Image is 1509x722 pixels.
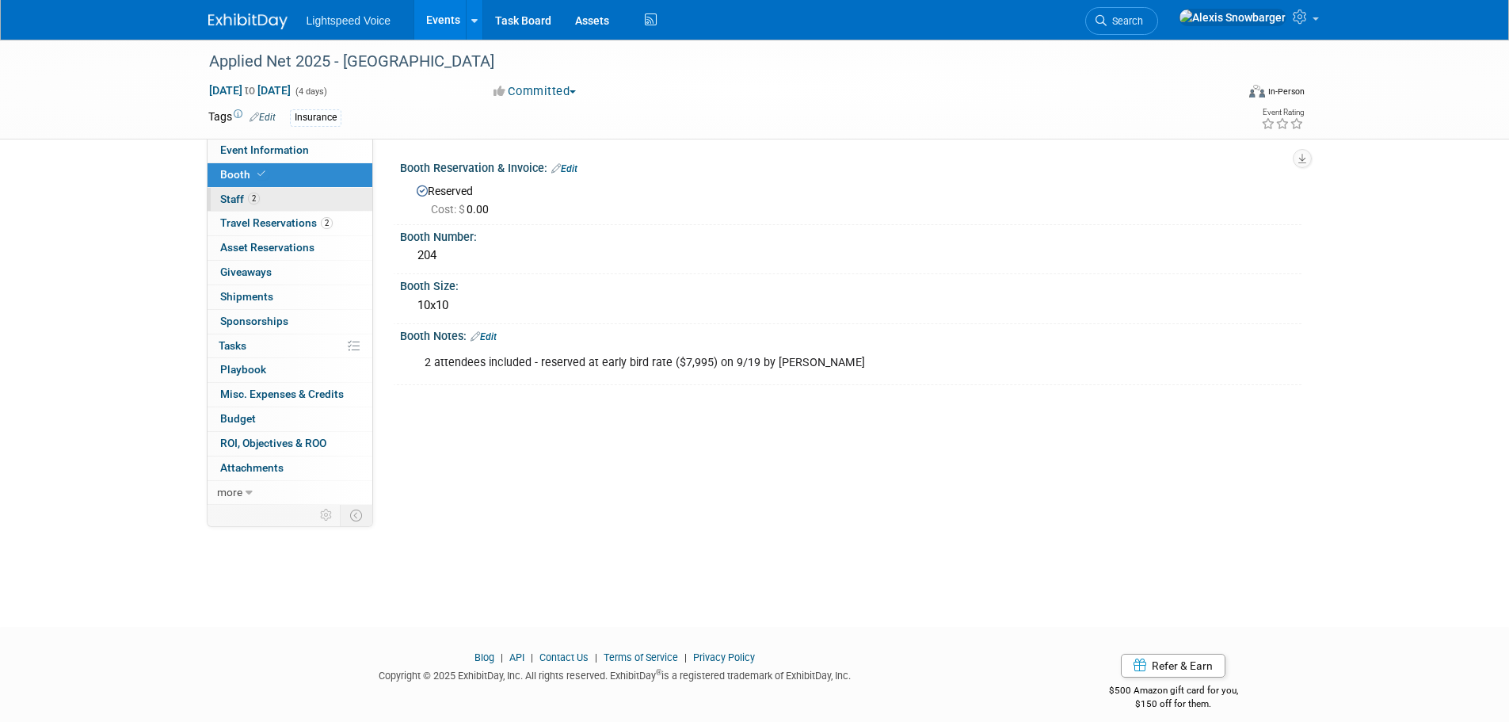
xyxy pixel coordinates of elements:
[208,109,276,127] td: Tags
[1261,109,1304,117] div: Event Rating
[208,432,372,456] a: ROI, Objectives & ROO
[217,486,242,499] span: more
[539,651,589,663] a: Contact Us
[242,84,257,97] span: to
[471,331,497,342] a: Edit
[250,112,276,123] a: Edit
[220,143,309,156] span: Event Information
[208,334,372,358] a: Tasks
[220,388,344,400] span: Misc. Expenses & Credits
[220,265,272,278] span: Giveaways
[208,163,372,187] a: Booth
[400,274,1301,294] div: Booth Size:
[1142,82,1305,106] div: Event Format
[509,651,524,663] a: API
[208,139,372,162] a: Event Information
[208,83,292,97] span: [DATE] [DATE]
[1267,86,1305,97] div: In-Person
[400,324,1301,345] div: Booth Notes:
[248,193,260,204] span: 2
[220,461,284,474] span: Attachments
[431,203,467,216] span: Cost: $
[1121,654,1225,678] a: Refer & Earn
[400,156,1301,177] div: Booth Reservation & Invoice:
[693,651,755,663] a: Privacy Policy
[220,193,260,205] span: Staff
[220,412,256,425] span: Budget
[591,651,601,663] span: |
[204,48,1212,76] div: Applied Net 2025 - [GEOGRAPHIC_DATA]
[208,236,372,260] a: Asset Reservations
[412,293,1290,318] div: 10x10
[340,505,372,525] td: Toggle Event Tabs
[294,86,327,97] span: (4 days)
[413,347,1127,379] div: 2 attendees included - reserved at early bird rate ($7,995) on 9/19 by [PERSON_NAME]
[400,225,1301,245] div: Booth Number:
[208,383,372,407] a: Misc. Expenses & Credits
[488,83,582,100] button: Committed
[220,315,288,327] span: Sponsorships
[1179,9,1286,26] img: Alexis Snowbarger
[219,339,246,352] span: Tasks
[208,407,372,431] a: Budget
[680,651,691,663] span: |
[208,261,372,285] a: Giveaways
[208,665,1023,683] div: Copyright © 2025 ExhibitDay, Inc. All rights reserved. ExhibitDay is a registered trademark of Ex...
[474,651,494,663] a: Blog
[656,668,661,677] sup: ®
[220,290,273,303] span: Shipments
[220,216,333,229] span: Travel Reservations
[527,651,537,663] span: |
[208,13,288,29] img: ExhibitDay
[307,14,391,27] span: Lightspeed Voice
[1046,697,1301,711] div: $150 off for them.
[290,109,341,126] div: Insurance
[208,285,372,309] a: Shipments
[1249,85,1265,97] img: Format-Inperson.png
[208,358,372,382] a: Playbook
[604,651,678,663] a: Terms of Service
[208,188,372,212] a: Staff2
[412,179,1290,217] div: Reserved
[431,203,495,216] span: 0.00
[497,651,507,663] span: |
[220,363,266,376] span: Playbook
[257,170,265,178] i: Booth reservation complete
[220,241,314,254] span: Asset Reservations
[412,243,1290,268] div: 204
[208,212,372,235] a: Travel Reservations2
[220,168,269,181] span: Booth
[1085,7,1158,35] a: Search
[208,481,372,505] a: more
[1107,15,1143,27] span: Search
[208,457,372,480] a: Attachments
[1046,674,1301,710] div: $500 Amazon gift card for you,
[208,310,372,334] a: Sponsorships
[551,163,577,174] a: Edit
[313,505,341,525] td: Personalize Event Tab Strip
[220,437,326,449] span: ROI, Objectives & ROO
[321,217,333,229] span: 2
